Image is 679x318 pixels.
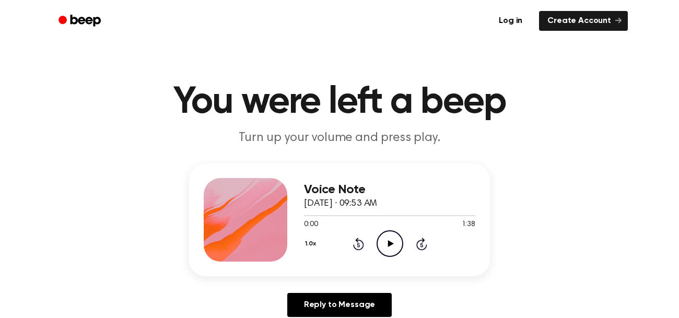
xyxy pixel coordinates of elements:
a: Create Account [539,11,628,31]
p: Turn up your volume and press play. [139,129,540,147]
a: Log in [488,9,533,33]
button: 1.0x [304,235,320,253]
a: Reply to Message [287,293,392,317]
span: 0:00 [304,219,318,230]
span: 1:38 [462,219,475,230]
h3: Voice Note [304,183,475,197]
a: Beep [51,11,110,31]
span: [DATE] · 09:53 AM [304,199,377,208]
h1: You were left a beep [72,84,607,121]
